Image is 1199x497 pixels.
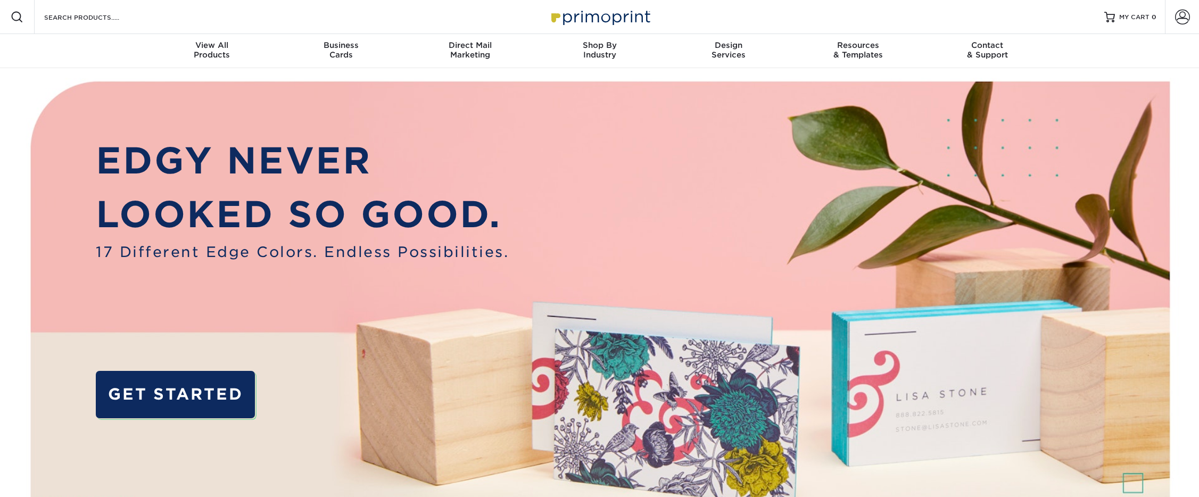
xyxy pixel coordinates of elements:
span: Design [664,40,793,50]
span: 0 [1152,13,1156,21]
p: LOOKED SO GOOD. [96,187,509,241]
span: Direct Mail [406,40,535,50]
span: MY CART [1119,13,1150,22]
img: Primoprint [547,5,653,28]
span: Resources [793,40,923,50]
div: Cards [276,40,406,60]
p: EDGY NEVER [96,134,509,187]
div: Industry [535,40,664,60]
div: Marketing [406,40,535,60]
a: Resources& Templates [793,34,923,68]
span: 17 Different Edge Colors. Endless Possibilities. [96,241,509,263]
span: Business [276,40,406,50]
span: View All [147,40,277,50]
input: SEARCH PRODUCTS..... [43,11,147,23]
div: & Support [923,40,1052,60]
span: Contact [923,40,1052,50]
div: & Templates [793,40,923,60]
a: BusinessCards [276,34,406,68]
span: Shop By [535,40,664,50]
a: GET STARTED [96,371,255,418]
div: Products [147,40,277,60]
div: Services [664,40,793,60]
a: Shop ByIndustry [535,34,664,68]
a: DesignServices [664,34,793,68]
a: Contact& Support [923,34,1052,68]
a: View AllProducts [147,34,277,68]
a: Direct MailMarketing [406,34,535,68]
